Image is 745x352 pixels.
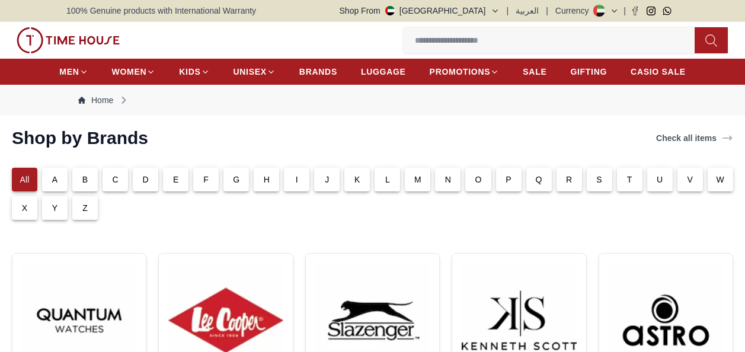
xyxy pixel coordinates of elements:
[430,66,491,78] span: PROMOTIONS
[52,174,58,185] p: A
[78,94,113,106] a: Home
[361,61,406,82] a: LUGGAGE
[179,66,200,78] span: KIDS
[717,174,724,185] p: W
[555,5,594,17] div: Currency
[234,66,267,78] span: UNISEX
[299,66,337,78] span: BRANDS
[234,61,276,82] a: UNISEX
[536,174,542,185] p: Q
[475,174,481,185] p: O
[631,61,686,82] a: CASIO SALE
[52,202,58,214] p: Y
[82,174,88,185] p: B
[523,61,546,82] a: SALE
[507,5,509,17] span: |
[414,174,421,185] p: M
[385,174,390,185] p: L
[203,174,209,185] p: F
[112,66,147,78] span: WOMEN
[112,174,118,185] p: C
[12,127,148,149] h2: Shop by Brands
[570,61,607,82] a: GIFTING
[66,85,679,116] nav: Breadcrumb
[179,61,209,82] a: KIDS
[325,174,329,185] p: J
[82,202,88,214] p: Z
[233,174,239,185] p: G
[20,174,30,185] p: All
[22,202,28,214] p: X
[516,5,539,17] button: العربية
[647,7,656,15] a: Instagram
[566,174,572,185] p: R
[506,174,511,185] p: P
[354,174,360,185] p: K
[143,174,149,185] p: D
[299,61,337,82] a: BRANDS
[445,174,451,185] p: N
[173,174,179,185] p: E
[430,61,500,82] a: PROMOTIONS
[570,66,607,78] span: GIFTING
[631,66,686,78] span: CASIO SALE
[59,66,79,78] span: MEN
[296,174,298,185] p: I
[596,174,602,185] p: S
[546,5,548,17] span: |
[624,5,626,17] span: |
[112,61,156,82] a: WOMEN
[523,66,546,78] span: SALE
[66,5,256,17] span: 100% Genuine products with International Warranty
[654,130,736,146] a: Check all items
[627,174,632,185] p: T
[17,27,120,53] img: ...
[663,7,672,15] a: Whatsapp
[631,7,640,15] a: Facebook
[264,174,270,185] p: H
[361,66,406,78] span: LUGGAGE
[657,174,663,185] p: U
[59,61,88,82] a: MEN
[340,5,500,17] button: Shop From[GEOGRAPHIC_DATA]
[385,6,395,15] img: United Arab Emirates
[687,174,693,185] p: V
